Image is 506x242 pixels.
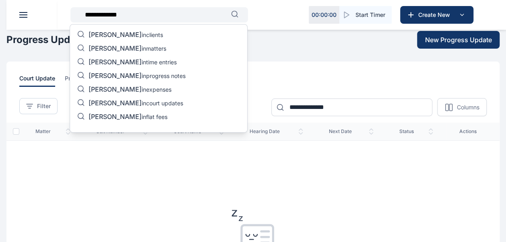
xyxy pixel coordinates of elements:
[459,128,487,135] span: actions
[425,35,492,45] span: New Progress Update
[89,85,171,95] p: in expenses
[89,44,142,52] span: [PERSON_NAME]
[250,128,303,135] span: hearing date
[355,11,385,19] span: Start Timer
[399,128,434,135] span: status
[89,72,186,81] p: in progress notes
[89,44,166,54] p: in matters
[339,6,392,24] button: Start Timer
[89,85,142,93] span: [PERSON_NAME]
[37,102,51,110] span: Filter
[89,99,142,107] span: [PERSON_NAME]
[19,74,65,87] a: court update
[89,113,142,121] span: [PERSON_NAME]
[65,74,116,87] a: progress notes
[89,31,163,40] p: in clients
[65,74,107,87] span: progress notes
[437,98,487,116] button: Columns
[19,98,58,114] button: Filter
[400,6,473,24] button: Create New
[329,128,374,135] span: next date
[19,74,55,87] span: court update
[35,128,70,135] span: matter
[89,99,183,109] p: in court updates
[89,58,177,68] p: in time entries
[89,31,142,39] span: [PERSON_NAME]
[417,31,500,49] button: New Progress Update
[415,11,457,19] span: Create New
[6,33,90,46] h1: Progress Updates
[456,103,479,111] p: Columns
[89,113,167,122] p: in flat fees
[89,72,142,80] span: [PERSON_NAME]
[312,11,337,19] p: 00 : 00 : 00
[89,58,142,66] span: [PERSON_NAME]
